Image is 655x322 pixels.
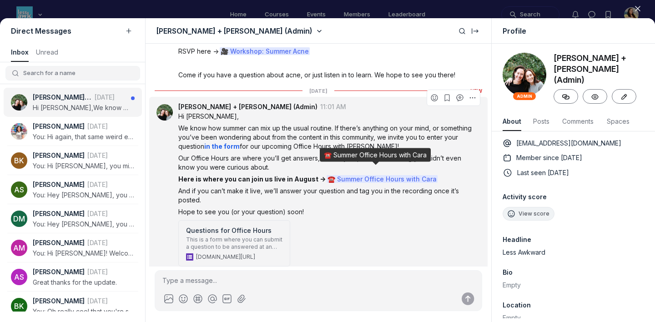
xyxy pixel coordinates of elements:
button: Attach files [235,292,248,305]
button: Add mention [206,292,219,305]
span: Less Awkward [503,248,545,257]
div: AM [11,240,27,256]
time: [DATE] [87,210,107,217]
button: [PERSON_NAME][DATE]You: Hey [PERSON_NAME], you might have gotten a strange email about office hou... [4,175,142,204]
span: Comments [561,117,595,126]
button: Inbox [11,44,29,62]
h2: Profile [503,26,526,35]
time: [DATE] [87,268,107,276]
button: Reply in a thread [454,92,465,103]
button: [PERSON_NAME][DATE]You: Hi [PERSON_NAME], you might have gotten a strange email about office hour... [4,146,142,175]
div: Unread [36,48,60,57]
span: ☎️ Summer Office Hours with Cara [327,175,438,183]
time: [DATE] [87,151,107,159]
p: Our Office Hours are where you’ll get answers, and maybe pick up something you didn’t even know y... [178,154,473,172]
button: [PERSON_NAME] + [PERSON_NAME] (Admin) [156,25,324,37]
p: We know how summer can mix up the usual routine. If there’s anything on your mind, or something y... [178,124,473,151]
p: You: Hey [PERSON_NAME], you might have gotten a strange email about office hours being moved to [... [33,191,135,200]
p: RSVP here → [178,47,473,56]
button: More actions [467,92,478,103]
button: Copy link to profile [554,89,578,104]
button: Unread [36,44,60,62]
p: [PERSON_NAME] [33,238,85,247]
button: Open Cara + Vanessa (Admin)'s profile [156,104,173,121]
button: Add GIF [221,292,233,305]
p: [PERSON_NAME] [33,297,85,306]
button: Bookmarks [442,92,453,103]
input: Search for a name [23,69,138,78]
span: Headline [503,235,531,244]
time: [DATE] [87,181,107,188]
p: You: Hey [PERSON_NAME], you might have gotten a strange email about office hours being moved to [... [33,220,135,229]
h3: [PERSON_NAME] + [PERSON_NAME] (Admin) [554,53,644,86]
button: Search messages [457,25,468,36]
p: [PERSON_NAME] + [PERSON_NAME] (Admin) [33,93,92,102]
button: Comments [561,113,595,131]
button: View score [503,207,554,221]
button: More actions [467,91,478,105]
p: Hope to see you (or your question) soon! [178,207,473,216]
p: [PERSON_NAME] [33,122,85,131]
button: 11:01 AM [320,102,346,111]
p: [EMAIL_ADDRESS][DOMAIN_NAME] [516,139,621,148]
div: BK [11,298,27,314]
time: [DATE] [87,122,107,130]
button: Add image [177,292,190,305]
div: [DOMAIN_NAME][URL] [196,253,282,261]
p: And if you can’t make it live, we’ll answer your question and tag you in the recording once it’s ... [178,186,473,205]
button: Link to a post, event, lesson, or space [191,292,204,305]
button: Send message [462,292,474,305]
span: 🎥 Workshop: Summer Acne [220,47,310,55]
p: [PERSON_NAME] [33,209,85,218]
button: [PERSON_NAME][DATE]You: Hi [PERSON_NAME]! Welcome to the community. I saw you've started the cour... [4,233,142,262]
span: Empty [503,314,521,322]
p: Come if you have a question about acne, or just listen in to learn. We hope to see you there! [178,70,473,80]
h1: [PERSON_NAME] + [PERSON_NAME] (Admin) [156,26,312,35]
div: This is a form where you can submit a question to be answered at an upcoming Office Hours. You ha... [186,236,282,251]
p: Hi [PERSON_NAME], [178,112,473,121]
span: Direct Messages [11,26,71,35]
a: in the form [204,142,240,150]
time: [DATE] [87,239,107,247]
button: Spaces [606,113,630,131]
button: New message [123,25,134,36]
a: Questions for Office HoursThis is a form where you can submit a question to be answered at an upc... [178,220,290,267]
span: Spaces [606,117,630,126]
time: [DATE] [87,297,107,305]
span: Empty [503,281,521,289]
button: Collapse the railbar [471,26,480,37]
button: [PERSON_NAME][DATE]You: Hi again, that same weird email about office hours seems to have gone out... [4,117,142,146]
span: View score [519,210,549,217]
div: Questions for Office Hours [186,226,282,235]
button: View as Cara [583,89,607,104]
p: Hi [PERSON_NAME],We know how summer can mix up the usual routine. If there’s anything on your min... [33,103,131,112]
button: Add image [162,292,175,305]
button: [PERSON_NAME][DATE]You: Oh really cool that you're showing them the videos! Would love to hear mo... [4,292,142,320]
span: Activity score [503,192,644,201]
svg: Collapse the railbar [471,27,480,36]
button: [PERSON_NAME][DATE]Great thanks for the update. [4,262,142,291]
p: You: Hi again, that same weird email about office hours seems to have gone out again [DATE] for s... [33,132,135,141]
svg: Add reaction [430,93,439,102]
button: [PERSON_NAME] + [PERSON_NAME] (Admin) [178,102,317,111]
p: You: Hi [PERSON_NAME]! Welcome to the community. I saw you've started the course. If you have any... [33,249,135,258]
p: Last seen [DATE] [517,168,569,177]
div: AS [11,269,27,285]
p: Member since [DATE] [516,153,582,162]
span: Posts [532,117,550,126]
button: About [503,113,521,131]
p: [PERSON_NAME] [33,180,85,189]
span: [DATE] [302,85,334,97]
button: Edit profile [612,89,636,104]
strong: Here is where you can join us live in August → [178,175,438,183]
p: Great thanks for the update. [33,278,117,287]
span: About [503,117,521,126]
p: You: Oh really cool that you're showing them the videos! Would love to hear more if you have time... [33,307,135,316]
div: BK [11,152,27,169]
button: [PERSON_NAME] + [PERSON_NAME] (Admin)[DATE]Hi [PERSON_NAME],We know how summer can mix up the usu... [4,88,142,116]
p: [PERSON_NAME] [33,267,85,277]
p: [PERSON_NAME] [33,151,85,160]
div: DM [11,211,27,227]
button: Posts [532,113,550,131]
